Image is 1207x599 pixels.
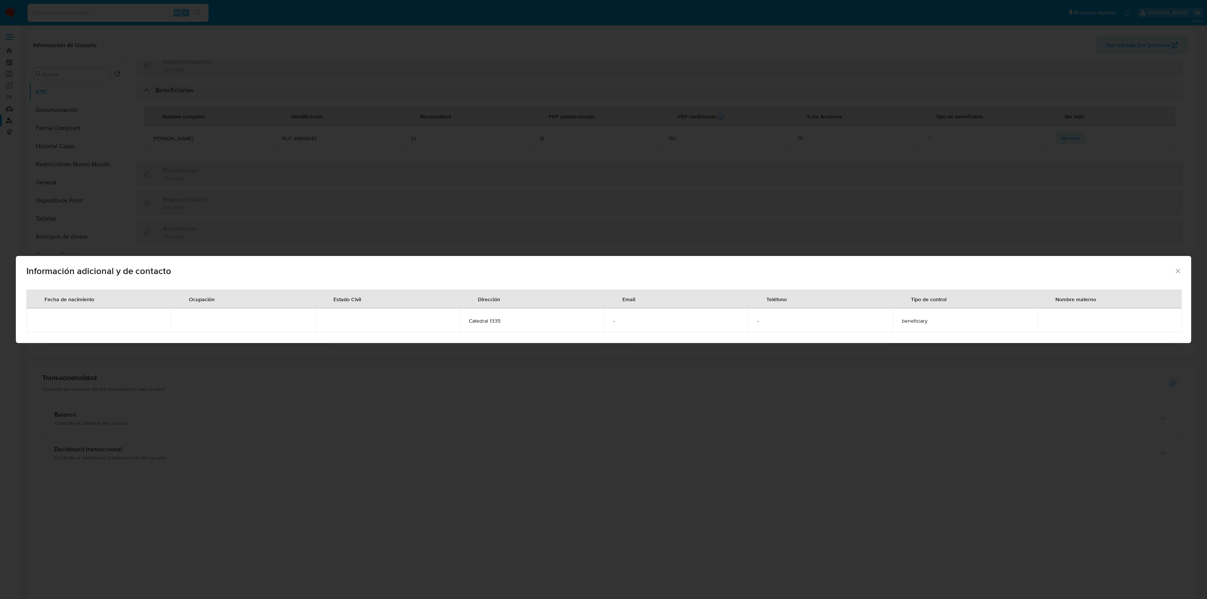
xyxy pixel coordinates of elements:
[902,317,1028,324] span: beneficiary
[757,290,796,308] div: Teléfono
[469,290,509,308] div: Dirección
[324,290,370,308] div: Estado Civil
[902,290,955,308] div: Tipo de control
[757,317,884,324] span: -
[1174,267,1181,274] button: Cerrar
[469,317,595,324] span: Catedral 1335
[180,290,224,308] div: Ocupación
[35,290,103,308] div: Fecha de nacimiento
[613,317,740,324] span: -
[1046,290,1105,308] div: Nombre materno
[613,290,644,308] div: Email
[26,267,1174,276] span: Información adicional y de contacto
